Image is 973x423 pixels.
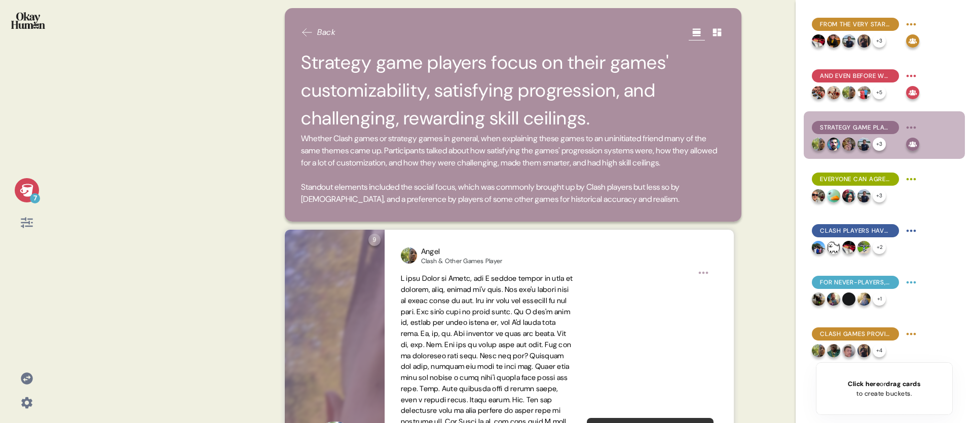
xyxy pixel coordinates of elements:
img: profilepic_24566715226362890.jpg [857,34,871,48]
span: Click here [848,379,880,388]
span: Whether Clash games or strategy games in general, when explaining these games to an uninitiated f... [301,133,725,205]
img: profilepic_24776420572021047.jpg [827,292,840,306]
img: profilepic_24422183830816112.jpg [827,138,840,151]
img: profilepic_25108462082092346.jpg [827,189,840,202]
img: profilepic_25106804348936818.jpg [401,247,417,264]
span: For never-players, Clash games' art style seems to be a significant barrier. [820,278,891,287]
img: profilepic_25432733116319132.jpg [827,241,840,254]
img: profilepic_9970380376397721.jpg [812,86,825,99]
img: profilepic_24345888751766331.jpg [812,189,825,202]
img: profilepic_25417849761134593.jpg [857,292,871,306]
img: profilepic_24618424097821308.jpg [827,86,840,99]
div: + 5 [873,86,886,99]
div: + 3 [873,34,886,48]
div: + 2 [873,241,886,254]
div: 7 [30,193,40,203]
span: Strategy game players focus on their games' customizability, satisfying progression, and challeng... [820,123,891,132]
img: profilepic_24583180108033664.jpg [842,292,855,306]
img: profilepic_32102432476008554.jpg [842,34,855,48]
img: okayhuman.3b1b6348.png [11,12,45,29]
span: Clash players have affection for their favorite characters, primarily - though not exclusively - ... [820,226,891,235]
img: profilepic_24467877929579914.jpg [812,292,825,306]
img: profilepic_25226476593610671.jpg [842,138,855,151]
div: + 3 [873,189,886,202]
img: profilepic_25140819882189338.jpg [842,189,855,202]
img: profilepic_24755650394056980.jpg [857,241,871,254]
div: + 1 [873,292,886,306]
span: And even before we brought it up, community seemed to be Clash games' #1 differentiator. [820,71,891,80]
img: profilepic_31960538256893826.jpg [827,34,840,48]
div: or to create buckets. [848,379,920,398]
span: Back [317,26,335,38]
img: profilepic_24566715226362890.jpg [857,344,871,357]
img: profilepic_9964871820282665.jpg [857,86,871,99]
div: + 4 [873,344,886,357]
div: Angel [421,246,503,258]
img: profilepic_25106804348936818.jpg [812,344,825,357]
img: profilepic_24877107218610868.jpg [812,241,825,254]
div: + 3 [873,138,886,151]
span: drag cards [886,379,920,388]
span: Clash games provide a safe, escapist context for control, competition, destruction, and war. [820,329,891,339]
div: Clash & Other Games Player [421,257,503,265]
img: profilepic_32102432476008554.jpg [857,189,871,202]
span: Everyone can agree that P2W hinders their enjoyment, which makes Clash's slow progression speed c... [820,175,891,184]
img: profilepic_32697131279886044.jpg [827,344,840,357]
img: profilepic_25106804348936818.jpg [812,138,825,151]
h2: Strategy game players focus on their games' customizability, satisfying progression, and challeng... [301,49,725,133]
img: profilepic_32869230299342743.jpg [842,241,855,254]
div: 9 [368,234,381,246]
img: profilepic_24706417492354293.jpg [842,344,855,357]
img: profilepic_32869230299342743.jpg [812,34,825,48]
img: profilepic_25106804348936818.jpg [842,86,855,99]
span: From the very start, Clash of Clans' nostalgia advantage was clear. [820,20,891,29]
img: profilepic_32102432476008554.jpg [857,138,871,151]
